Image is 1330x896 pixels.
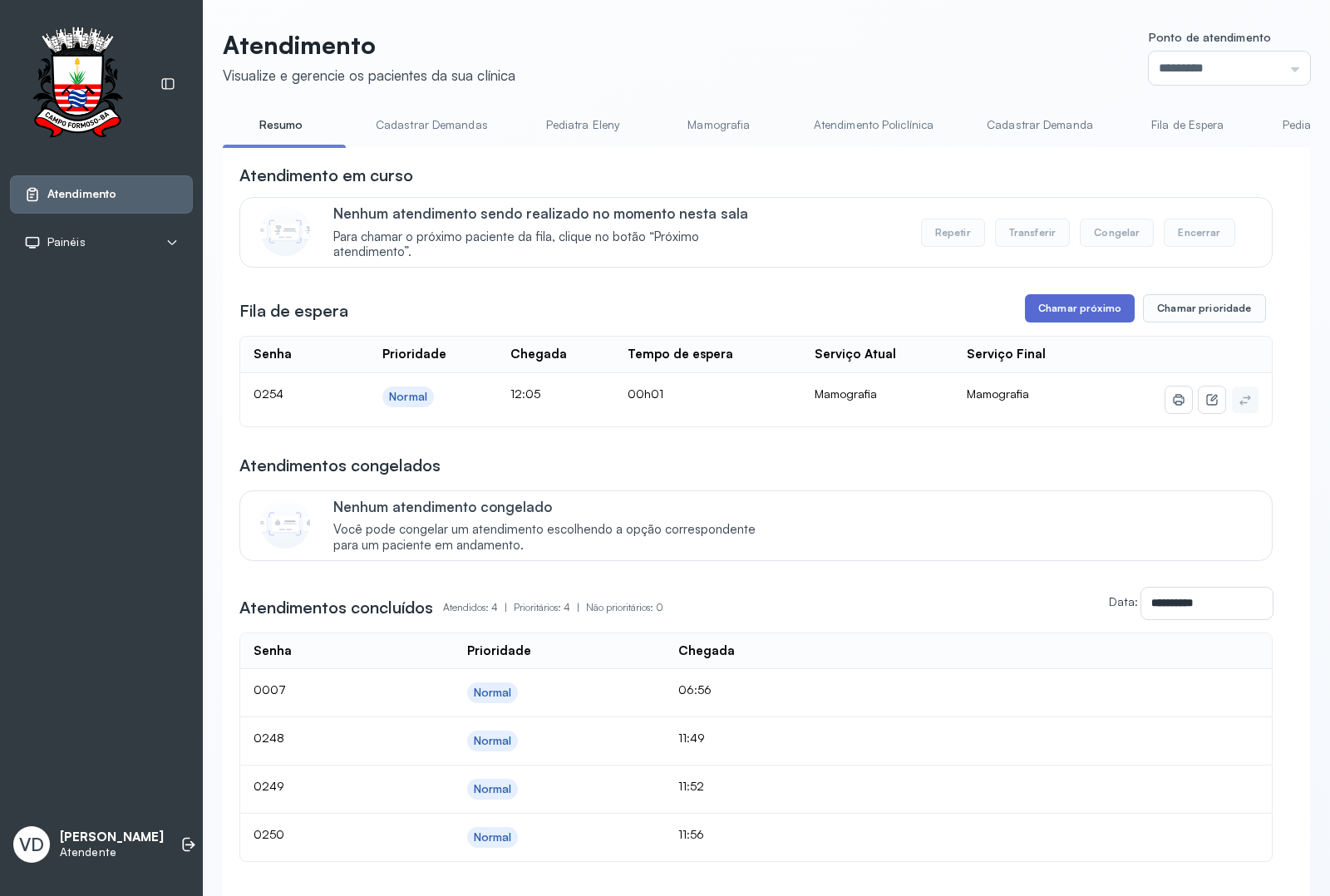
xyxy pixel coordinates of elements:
[359,111,505,139] a: Cadastrar Demandas
[47,187,116,201] span: Atendimento
[254,779,284,793] span: 0249
[1025,294,1135,322] button: Chamar próximo
[797,111,950,139] a: Atendimento Policlínica
[254,347,292,362] div: Senha
[333,522,773,554] span: Você pode congelar um atendimento escolhendo a opção correspondente para um paciente em andamento.
[678,643,735,659] div: Chegada
[239,164,413,187] h3: Atendimento em curso
[678,779,704,793] span: 11:52
[628,386,663,401] span: 00h01
[1143,294,1266,322] button: Chamar prioridade
[223,66,515,84] div: Visualize e gerencie os pacientes da sua clínica
[1149,30,1271,44] span: Ponto de atendimento
[254,386,283,401] span: 0254
[389,390,427,404] div: Normal
[678,682,712,697] span: 06:56
[333,229,773,261] span: Para chamar o próximo paciente da fila, clique no botão “Próximo atendimento”.
[1080,219,1154,247] button: Congelar
[467,643,531,659] div: Prioridade
[333,204,773,222] p: Nenhum atendimento sendo realizado no momento nesta sala
[505,601,507,613] span: |
[239,596,433,619] h3: Atendimentos concluídos
[577,601,579,613] span: |
[60,830,164,845] p: [PERSON_NAME]
[510,386,540,401] span: 12:05
[254,731,284,745] span: 0248
[921,219,985,247] button: Repetir
[260,499,310,549] img: Imagem de CalloutCard
[254,682,286,697] span: 0007
[678,731,705,745] span: 11:49
[678,827,704,841] span: 11:56
[1109,594,1138,608] label: Data:
[510,347,567,362] div: Chegada
[1164,219,1234,247] button: Encerrar
[443,596,514,619] p: Atendidos: 4
[474,830,512,844] div: Normal
[239,299,348,322] h3: Fila de espera
[24,186,179,203] a: Atendimento
[628,347,733,362] div: Tempo de espera
[967,386,1029,401] span: Mamografia
[474,782,512,796] div: Normal
[254,827,284,841] span: 0250
[382,347,446,362] div: Prioridade
[815,347,896,362] div: Serviço Atual
[661,111,777,139] a: Mamografia
[223,111,339,139] a: Resumo
[1130,111,1246,139] a: Fila de Espera
[995,219,1071,247] button: Transferir
[260,206,310,256] img: Imagem de CalloutCard
[223,30,515,60] p: Atendimento
[586,596,663,619] p: Não prioritários: 0
[815,386,940,401] div: Mamografia
[525,111,641,139] a: Pediatra Eleny
[239,454,441,477] h3: Atendimentos congelados
[474,686,512,700] div: Normal
[514,596,586,619] p: Prioritários: 4
[333,498,773,515] p: Nenhum atendimento congelado
[474,734,512,748] div: Normal
[967,347,1046,362] div: Serviço Final
[17,27,137,142] img: Logotipo do estabelecimento
[970,111,1110,139] a: Cadastrar Demanda
[47,235,86,249] span: Painéis
[60,845,164,859] p: Atendente
[254,643,292,659] div: Senha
